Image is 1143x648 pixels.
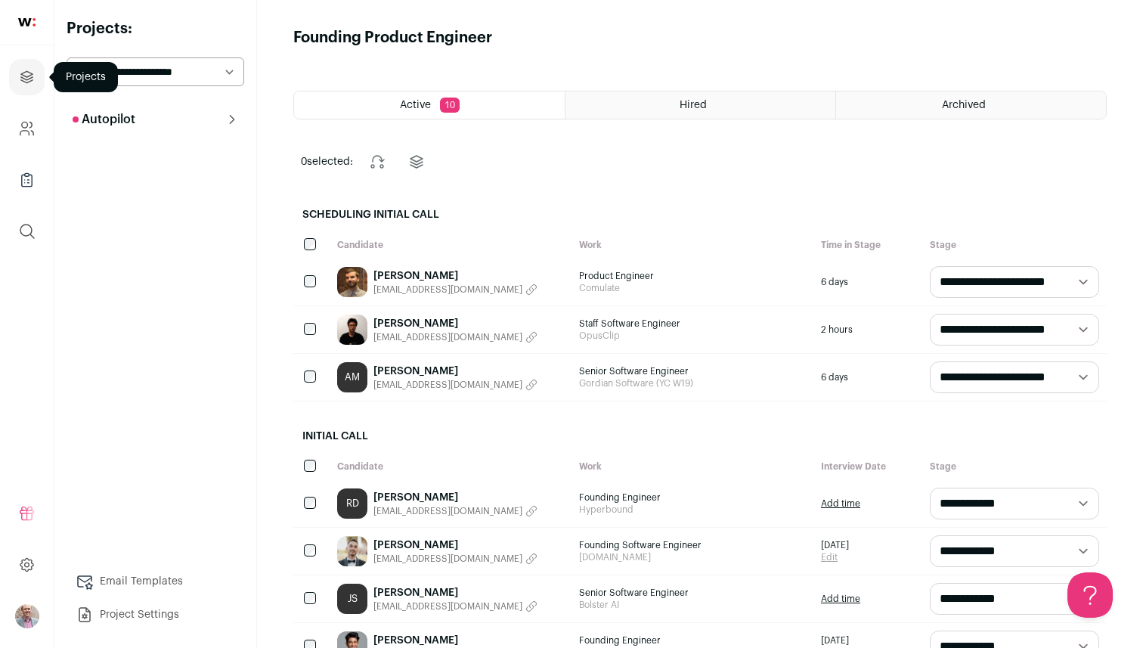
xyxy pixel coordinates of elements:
button: Open dropdown [15,604,39,628]
a: RD [337,488,367,519]
a: Hired [565,91,835,119]
div: 6 days [813,259,922,305]
img: 0f335c9aead29c18541f09402dfb640c405580ea5ab9567ef47f4a8749461737.jpg [337,315,367,345]
a: [PERSON_NAME] [373,490,537,505]
button: Autopilot [67,104,244,135]
a: Edit [821,551,849,563]
span: Founding Engineer [579,634,806,646]
div: 6 days [813,354,922,401]
button: [EMAIL_ADDRESS][DOMAIN_NAME] [373,505,537,517]
h2: Projects: [67,18,244,39]
span: [DATE] [821,539,849,551]
span: Staff Software Engineer [579,318,806,330]
iframe: Help Scout Beacon - Open [1067,572,1113,618]
span: Comulate [579,282,806,294]
h2: Initial Call [293,420,1107,453]
button: [EMAIL_ADDRESS][DOMAIN_NAME] [373,553,537,565]
a: Add time [821,593,860,605]
a: Projects [9,59,45,95]
span: Bolster AI [579,599,806,611]
a: [PERSON_NAME] [373,633,537,648]
div: Projects [54,62,118,92]
div: Stage [922,231,1107,259]
span: Active [400,100,431,110]
h2: Scheduling Initial Call [293,198,1107,231]
span: [DATE] [821,634,849,646]
span: [EMAIL_ADDRESS][DOMAIN_NAME] [373,505,522,517]
span: Hyperbound [579,504,806,516]
span: [EMAIL_ADDRESS][DOMAIN_NAME] [373,284,522,296]
img: 190284-medium_jpg [15,604,39,628]
span: [EMAIL_ADDRESS][DOMAIN_NAME] [373,331,522,343]
span: [EMAIL_ADDRESS][DOMAIN_NAME] [373,379,522,391]
div: 2 hours [813,306,922,353]
div: Work [571,231,813,259]
span: Founding Software Engineer [579,539,806,551]
a: [PERSON_NAME] [373,585,537,600]
span: Gordian Software (YC W19) [579,377,806,389]
img: 75280ec446c7396d08a90f172a02f9b44aab84e253512638039175330500665e [337,267,367,297]
img: 07d91366dc51fd1871200594fca3a1f43e273d1bb880da7c128c5d36e05ecb30.jpg [337,536,367,566]
a: [PERSON_NAME] [373,316,537,331]
span: Senior Software Engineer [579,365,806,377]
span: 10 [440,98,460,113]
a: Email Templates [67,566,244,597]
a: [PERSON_NAME] [373,268,537,284]
a: AM [337,362,367,392]
a: Company and ATS Settings [9,110,45,147]
a: Company Lists [9,162,45,198]
span: Product Engineer [579,270,806,282]
p: Autopilot [73,110,135,129]
span: OpusClip [579,330,806,342]
span: [EMAIL_ADDRESS][DOMAIN_NAME] [373,553,522,565]
a: [PERSON_NAME] [373,538,537,553]
div: Candidate [330,453,571,480]
span: [EMAIL_ADDRESS][DOMAIN_NAME] [373,600,522,612]
div: Work [571,453,813,480]
a: Project Settings [67,600,244,630]
img: wellfound-shorthand-0d5821cbd27db2630d0214b213865d53afaa358527fdda9d0ea32b1df1b89c2c.svg [18,18,36,26]
span: Archived [942,100,986,110]
span: selected: [301,154,353,169]
h1: Founding Product Engineer [293,27,492,48]
a: JS [337,584,367,614]
button: [EMAIL_ADDRESS][DOMAIN_NAME] [373,379,537,391]
div: Stage [922,453,1107,480]
span: Senior Software Engineer [579,587,806,599]
a: Archived [836,91,1106,119]
button: Change stage [359,144,395,180]
button: [EMAIL_ADDRESS][DOMAIN_NAME] [373,331,537,343]
span: Hired [680,100,707,110]
div: Interview Date [813,453,922,480]
button: [EMAIL_ADDRESS][DOMAIN_NAME] [373,284,537,296]
a: Add time [821,498,860,510]
a: [PERSON_NAME] [373,364,537,379]
div: Time in Stage [813,231,922,259]
span: 0 [301,157,307,167]
button: [EMAIL_ADDRESS][DOMAIN_NAME] [373,600,537,612]
div: Candidate [330,231,571,259]
span: Founding Engineer [579,491,806,504]
span: [DOMAIN_NAME] [579,551,806,563]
